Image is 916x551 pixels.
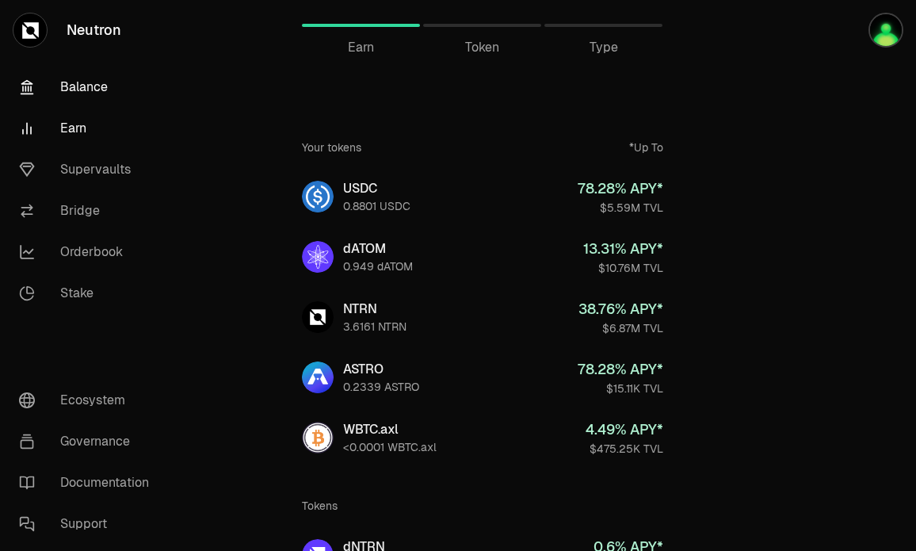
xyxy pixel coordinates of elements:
img: USDC [302,181,334,212]
div: *Up To [629,140,663,155]
a: WBTC.axlWBTC.axl<0.0001 WBTC.axl4.49% APY*$475.25K TVL [289,409,676,466]
span: Earn [348,38,374,57]
div: Tokens [302,498,338,514]
div: $15.11K TVL [578,381,663,396]
div: 13.31 % APY* [583,238,663,260]
a: Support [6,503,171,545]
a: Bridge [6,190,171,231]
a: Earn [302,6,420,44]
a: Governance [6,421,171,462]
div: $10.76M TVL [583,260,663,276]
div: 38.76 % APY* [578,298,663,320]
div: 0.2339 ASTRO [343,379,419,395]
img: NTRN [302,301,334,333]
div: Your tokens [302,140,361,155]
div: dATOM [343,239,413,258]
a: Documentation [6,462,171,503]
a: Ecosystem [6,380,171,421]
img: dATOM [302,241,334,273]
div: USDC [343,179,410,198]
div: 0.8801 USDC [343,198,410,214]
a: Balance [6,67,171,108]
a: ASTROASTRO0.2339 ASTRO78.28% APY*$15.11K TVL [289,349,676,406]
div: NTRN [343,300,406,319]
div: WBTC.axl [343,420,437,439]
a: Orderbook [6,231,171,273]
div: 0.949 dATOM [343,258,413,274]
div: $5.59M TVL [578,200,663,216]
img: meow [868,13,903,48]
div: $6.87M TVL [578,320,663,336]
a: Stake [6,273,171,314]
img: WBTC.axl [302,422,334,453]
div: ASTRO [343,360,419,379]
div: 4.49 % APY* [586,419,663,441]
div: 3.6161 NTRN [343,319,406,335]
img: ASTRO [302,362,334,393]
a: Supervaults [6,149,171,190]
a: Earn [6,108,171,149]
div: <0.0001 WBTC.axl [343,439,437,455]
div: $475.25K TVL [586,441,663,457]
a: USDCUSDC0.8801 USDC78.28% APY*$5.59M TVL [289,168,676,225]
span: Token [465,38,499,57]
a: NTRNNTRN3.6161 NTRN38.76% APY*$6.87M TVL [289,289,676,346]
span: Type [590,38,618,57]
a: dATOMdATOM0.949 dATOM13.31% APY*$10.76M TVL [289,228,676,285]
div: 78.28 % APY* [578,178,663,200]
div: 78.28 % APY* [578,358,663,381]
